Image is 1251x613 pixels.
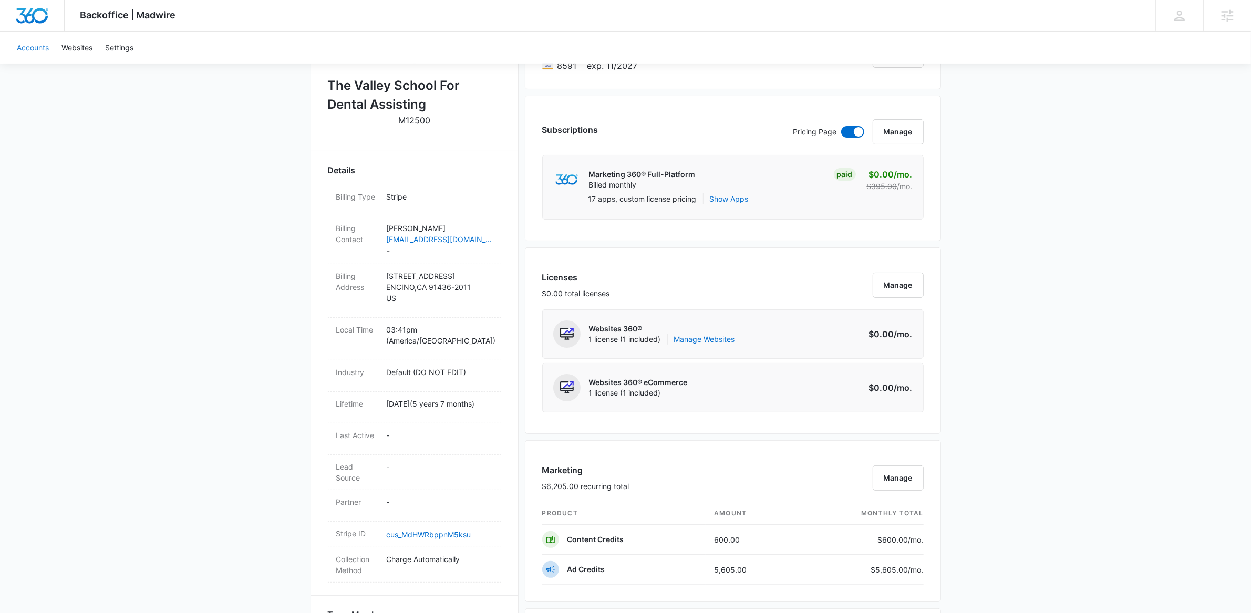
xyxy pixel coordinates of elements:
[328,455,501,490] div: Lead Source-
[542,502,706,525] th: product
[387,223,493,234] p: [PERSON_NAME]
[557,59,577,72] span: Visa ending with
[336,223,378,245] dt: Billing Contact
[674,334,735,345] a: Manage Websites
[589,388,688,398] span: 1 license (1 included)
[834,168,856,181] div: Paid
[336,461,378,483] dt: Lead Source
[11,32,55,64] a: Accounts
[542,123,598,136] h3: Subscriptions
[387,367,493,378] p: Default (DO NOT EDIT)
[894,169,913,180] span: /mo.
[588,193,697,204] p: 17 apps, custom license pricing
[589,169,696,180] p: Marketing 360® Full-Platform
[336,496,378,507] dt: Partner
[710,193,749,204] button: Show Apps
[80,9,176,20] span: Backoffice | Madwire
[336,528,378,539] dt: Stripe ID
[894,382,913,393] span: /mo.
[863,328,913,340] p: $0.00
[589,180,696,190] p: Billed monthly
[706,502,795,525] th: amount
[555,174,578,185] img: marketing360Logo
[387,324,493,346] p: 03:41pm ( America/[GEOGRAPHIC_DATA] )
[587,59,638,72] span: exp. 11/2027
[894,329,913,339] span: /mo.
[387,554,493,565] p: Charge Automatically
[873,465,924,491] button: Manage
[387,191,493,202] p: Stripe
[873,273,924,298] button: Manage
[328,216,501,264] div: Billing Contact[PERSON_NAME][EMAIL_ADDRESS][DOMAIN_NAME]-
[328,76,501,114] h2: The Valley School For Dental Assisting
[542,288,610,299] p: $0.00 total licenses
[589,334,735,345] span: 1 license (1 included)
[328,490,501,522] div: Partner-
[387,461,493,472] p: -
[99,32,140,64] a: Settings
[55,32,99,64] a: Websites
[328,318,501,360] div: Local Time03:41pm (America/[GEOGRAPHIC_DATA])
[387,430,493,441] p: -
[863,381,913,394] p: $0.00
[387,271,493,304] p: [STREET_ADDRESS] ENCINO , CA 91436-2011 US
[793,126,837,138] p: Pricing Page
[542,464,629,476] h3: Marketing
[871,564,924,575] p: $5,605.00
[897,182,913,191] span: /mo.
[908,565,924,574] span: /mo.
[336,554,378,576] dt: Collection Method
[398,114,430,127] p: M12500
[795,502,924,525] th: monthly total
[567,534,624,545] p: Content Credits
[328,423,501,455] div: Last Active-
[328,164,356,176] span: Details
[328,185,501,216] div: Billing TypeStripe
[387,398,493,409] p: [DATE] ( 5 years 7 months )
[874,534,924,545] p: $600.00
[336,324,378,335] dt: Local Time
[336,271,378,293] dt: Billing Address
[336,191,378,202] dt: Billing Type
[908,535,924,544] span: /mo.
[589,377,688,388] p: Websites 360® eCommerce
[567,564,605,575] p: Ad Credits
[336,367,378,378] dt: Industry
[589,324,735,334] p: Websites 360®
[328,264,501,318] div: Billing Address[STREET_ADDRESS]ENCINO,CA 91436-2011US
[867,182,897,191] s: $395.00
[328,360,501,392] div: IndustryDefault (DO NOT EDIT)
[328,522,501,547] div: Stripe IDcus_MdHWRbppnM5ksu
[863,168,913,181] p: $0.00
[387,496,493,507] p: -
[387,223,493,257] dd: -
[706,525,795,555] td: 600.00
[387,234,493,245] a: [EMAIL_ADDRESS][DOMAIN_NAME]
[542,481,629,492] p: $6,205.00 recurring total
[387,530,471,539] a: cus_MdHWRbppnM5ksu
[336,398,378,409] dt: Lifetime
[706,555,795,585] td: 5,605.00
[328,392,501,423] div: Lifetime[DATE](5 years 7 months)
[328,547,501,583] div: Collection MethodCharge Automatically
[542,271,610,284] h3: Licenses
[336,430,378,441] dt: Last Active
[873,119,924,144] button: Manage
